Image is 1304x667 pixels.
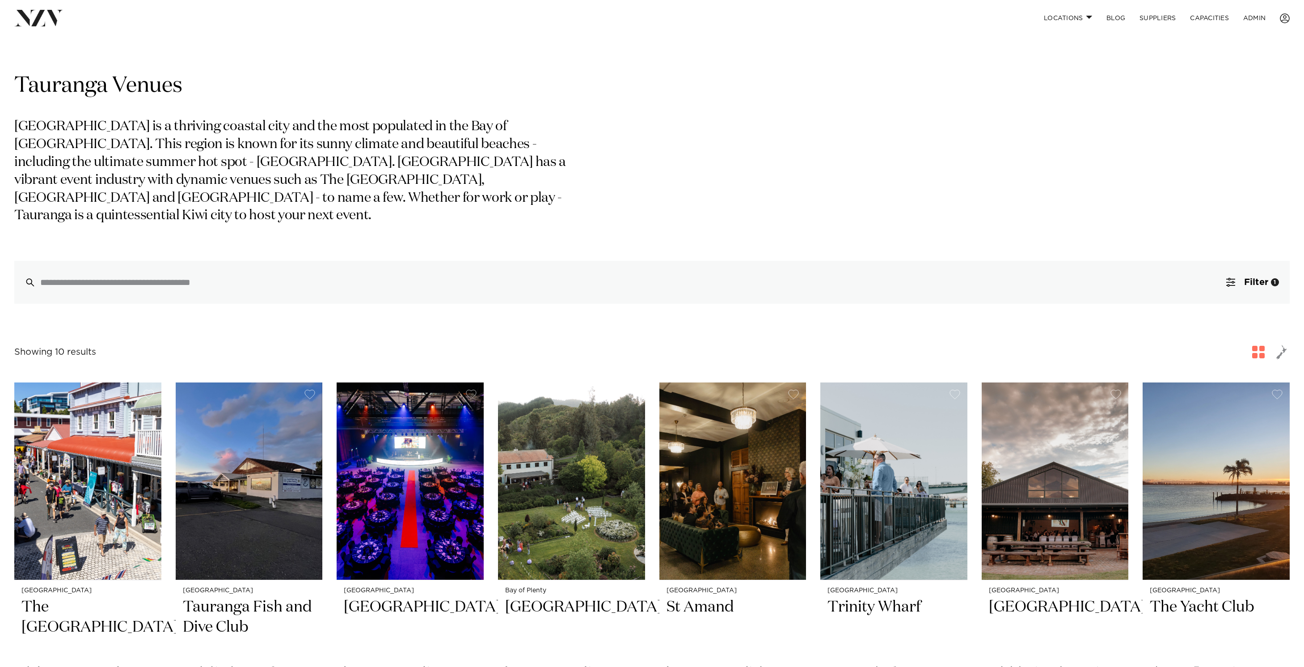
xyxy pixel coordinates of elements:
h2: St Amand [667,597,799,658]
h2: The Yacht Club [1150,597,1283,658]
a: SUPPLIERS [1132,8,1183,28]
h2: Trinity Wharf [827,597,960,658]
img: nzv-logo.png [14,10,63,26]
h2: [GEOGRAPHIC_DATA] [989,597,1122,658]
small: Bay of Plenty [505,587,638,594]
a: BLOG [1099,8,1132,28]
div: Showing 10 results [14,345,96,359]
small: [GEOGRAPHIC_DATA] [344,587,477,594]
span: Filter [1244,278,1268,287]
a: Capacities [1183,8,1236,28]
h2: The [GEOGRAPHIC_DATA] [21,597,154,658]
a: ADMIN [1236,8,1273,28]
small: [GEOGRAPHIC_DATA] [667,587,799,594]
small: [GEOGRAPHIC_DATA] [1150,587,1283,594]
small: [GEOGRAPHIC_DATA] [989,587,1122,594]
small: [GEOGRAPHIC_DATA] [183,587,316,594]
div: 1 [1271,278,1279,286]
h1: Tauranga Venues [14,72,1290,100]
img: Gala dinner event at Mercury Baypark [337,382,484,580]
small: [GEOGRAPHIC_DATA] [827,587,960,594]
small: [GEOGRAPHIC_DATA] [21,587,154,594]
h2: [GEOGRAPHIC_DATA] [505,597,638,658]
h2: [GEOGRAPHIC_DATA] [344,597,477,658]
p: [GEOGRAPHIC_DATA] is a thriving coastal city and the most populated in the Bay of [GEOGRAPHIC_DAT... [14,118,567,225]
h2: Tauranga Fish and Dive Club [183,597,316,658]
button: Filter1 [1215,261,1290,304]
a: Locations [1037,8,1099,28]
